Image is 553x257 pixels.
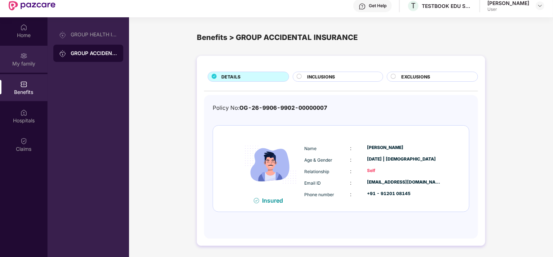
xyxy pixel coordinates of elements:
[20,24,27,31] img: svg+xml;base64,PHN2ZyBpZD0iSG9tZSIgeG1sbnM9Imh0dHA6Ly93d3cudzMub3JnLzIwMDAvc3ZnIiB3aWR0aD0iMjAiIG...
[239,133,302,197] img: icon
[367,167,442,174] div: Self
[304,180,321,186] span: Email ID
[367,190,442,197] div: +91 - 91201 08145
[304,192,334,197] span: Phone number
[197,32,485,43] div: Benefits > GROUP ACCIDENTAL INSURANCE
[350,145,351,151] span: :
[487,6,529,12] div: User
[359,3,366,10] img: svg+xml;base64,PHN2ZyBpZD0iSGVscC0zMngzMiIgeG1sbnM9Imh0dHA6Ly93d3cudzMub3JnLzIwMDAvc3ZnIiB3aWR0aD...
[239,104,327,111] span: OG-26-9906-9902-00000007
[367,144,442,151] div: [PERSON_NAME]
[307,73,335,80] span: INCLUSIONS
[537,3,543,9] img: svg+xml;base64,PHN2ZyBpZD0iRHJvcGRvd24tMzJ4MzIiIHhtbG5zPSJodHRwOi8vd3d3LnczLm9yZy8yMDAwL3N2ZyIgd2...
[254,198,259,203] img: svg+xml;base64,PHN2ZyB4bWxucz0iaHR0cDovL3d3dy53My5vcmcvMjAwMC9zdmciIHdpZHRoPSIxNiIgaGVpZ2h0PSIxNi...
[20,81,27,88] img: svg+xml;base64,PHN2ZyBpZD0iQmVuZWZpdHMiIHhtbG5zPSJodHRwOi8vd3d3LnczLm9yZy8yMDAwL3N2ZyIgd2lkdGg9Ij...
[20,109,27,116] img: svg+xml;base64,PHN2ZyBpZD0iSG9zcGl0YWxzIiB4bWxucz0iaHR0cDovL3d3dy53My5vcmcvMjAwMC9zdmciIHdpZHRoPS...
[304,169,329,174] span: Relationship
[221,73,240,80] span: DETAILS
[350,191,351,197] span: :
[367,179,442,186] div: [EMAIL_ADDRESS][DOMAIN_NAME]
[213,104,327,112] div: Policy No:
[350,180,351,186] span: :
[304,146,317,151] span: Name
[71,32,118,37] div: GROUP HEALTH INSURANCE
[59,31,66,39] img: svg+xml;base64,PHN2ZyB3aWR0aD0iMjAiIGhlaWdodD0iMjAiIHZpZXdCb3g9IjAgMCAyMCAyMCIgZmlsbD0ibm9uZSIgeG...
[350,157,351,163] span: :
[20,137,27,145] img: svg+xml;base64,PHN2ZyBpZD0iQ2xhaW0iIHhtbG5zPSJodHRwOi8vd3d3LnczLm9yZy8yMDAwL3N2ZyIgd2lkdGg9IjIwIi...
[71,50,118,57] div: GROUP ACCIDENTAL INSURANCE
[59,50,66,57] img: svg+xml;base64,PHN2ZyB3aWR0aD0iMjAiIGhlaWdodD0iMjAiIHZpZXdCb3g9IjAgMCAyMCAyMCIgZmlsbD0ibm9uZSIgeG...
[401,73,430,80] span: EXCLUSIONS
[369,3,386,9] div: Get Help
[411,1,416,10] span: T
[9,1,56,10] img: New Pazcare Logo
[304,157,332,163] span: Age & Gender
[367,156,442,163] div: [DATE] | [DEMOGRAPHIC_DATA]
[422,3,472,9] div: TESTBOOK EDU SOLUTIONS PRIVATE LIMITED
[20,52,27,59] img: svg+xml;base64,PHN2ZyB3aWR0aD0iMjAiIGhlaWdodD0iMjAiIHZpZXdCb3g9IjAgMCAyMCAyMCIgZmlsbD0ibm9uZSIgeG...
[262,197,287,204] div: Insured
[350,168,351,174] span: :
